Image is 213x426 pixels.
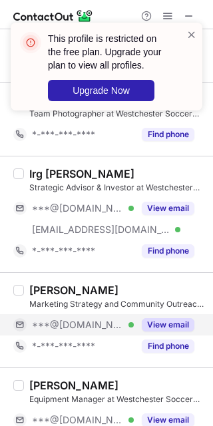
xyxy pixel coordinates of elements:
div: Irg [PERSON_NAME] [29,167,134,180]
header: This profile is restricted on the free plan. Upgrade your plan to view all profiles. [48,32,170,72]
button: Upgrade Now [48,80,154,101]
button: Reveal Button [142,318,194,331]
span: Upgrade Now [73,85,130,96]
img: ContactOut v5.3.10 [13,8,93,24]
div: Marketing Strategy and Community Outreach Intern at Westchester Soccer Club [29,298,205,310]
img: error [20,32,41,53]
span: ***@[DOMAIN_NAME] [32,202,124,214]
div: Strategic Advisor & Investor at Westchester Soccer Club [29,182,205,194]
div: [PERSON_NAME] [29,379,118,392]
span: ***@[DOMAIN_NAME] [32,319,124,331]
button: Reveal Button [142,339,194,353]
span: [EMAIL_ADDRESS][DOMAIN_NAME] [32,224,170,236]
button: Reveal Button [142,244,194,258]
button: Reveal Button [142,202,194,215]
span: ***@[DOMAIN_NAME] [32,414,124,426]
div: Equipment Manager at Westchester Soccer Club [29,393,205,405]
div: [PERSON_NAME] [29,284,118,297]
